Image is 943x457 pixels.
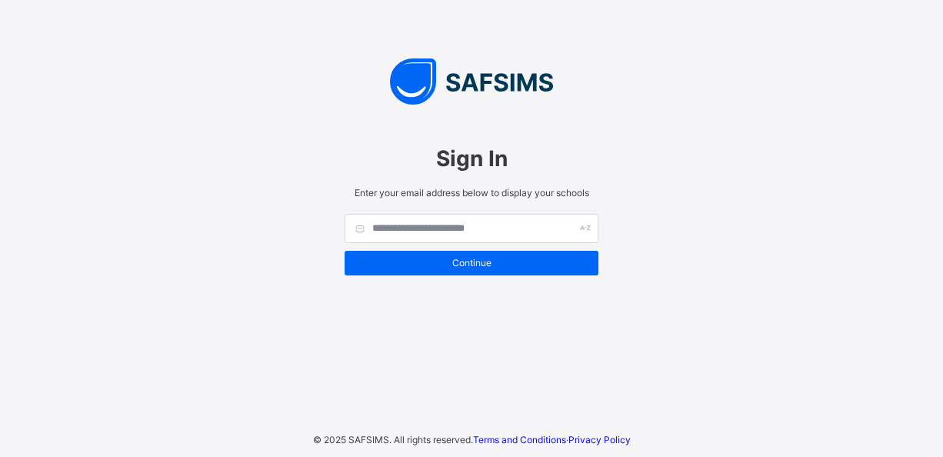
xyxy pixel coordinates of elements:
span: Continue [356,257,587,269]
span: · [473,434,631,445]
span: Sign In [345,145,598,172]
a: Terms and Conditions [473,434,566,445]
img: SAFSIMS Logo [329,58,614,105]
a: Privacy Policy [568,434,631,445]
span: Enter your email address below to display your schools [345,187,598,198]
span: © 2025 SAFSIMS. All rights reserved. [313,434,473,445]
